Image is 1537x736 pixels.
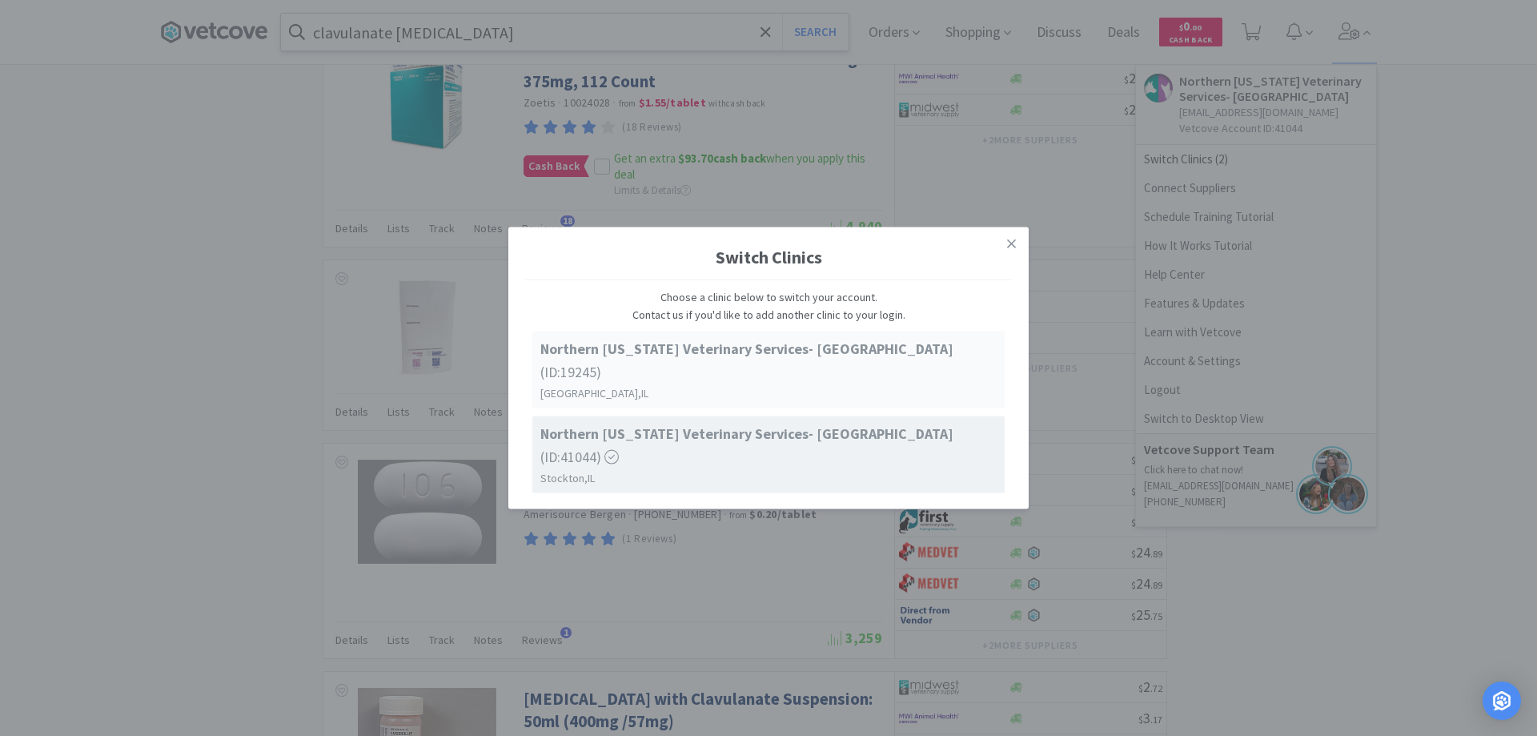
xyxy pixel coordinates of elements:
[524,235,1013,280] h1: Switch Clinics
[540,384,648,402] span: [GEOGRAPHIC_DATA] , IL
[540,423,997,469] span: (ID: 41044 )
[532,288,1005,324] p: Choose a clinic below to switch your account. Contact us if you'd like to add another clinic to y...
[540,338,997,384] span: (ID: 19245 )
[540,469,595,487] span: Stockton , IL
[540,424,953,443] strong: Northern [US_STATE] Veterinary Services- [GEOGRAPHIC_DATA]
[1483,682,1521,720] div: Open Intercom Messenger
[540,340,953,358] strong: Northern [US_STATE] Veterinary Services- [GEOGRAPHIC_DATA]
